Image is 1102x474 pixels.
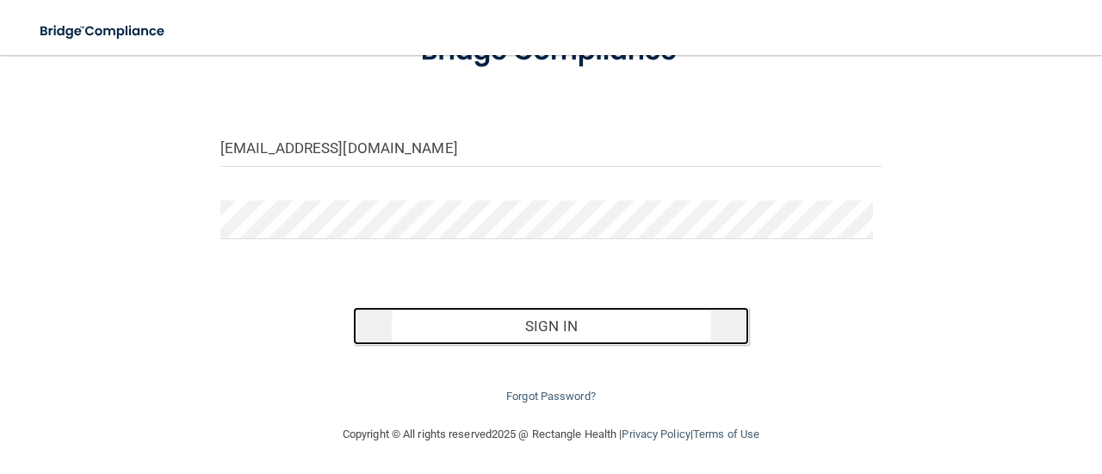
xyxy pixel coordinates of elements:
iframe: Drift Widget Chat Controller [804,352,1081,421]
button: Sign In [353,307,750,345]
img: bridge_compliance_login_screen.278c3ca4.svg [26,14,181,49]
a: Privacy Policy [622,428,690,440]
a: Terms of Use [693,428,759,440]
a: Forgot Password? [506,390,596,403]
div: Copyright © All rights reserved 2025 @ Rectangle Health | | [237,407,865,462]
input: Email [220,128,882,167]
